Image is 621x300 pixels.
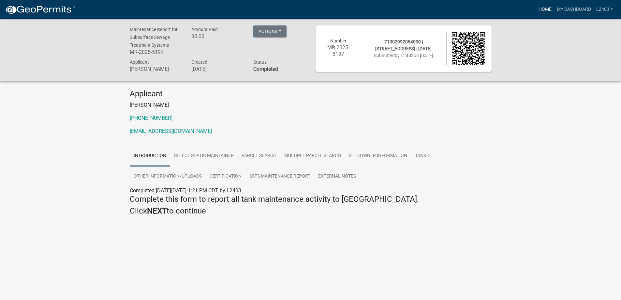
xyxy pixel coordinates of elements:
h4: Applicant [130,89,492,99]
a: Multiple Parcel Search [280,146,345,166]
span: Submitted on [DATE] [374,53,433,58]
span: Number [330,38,347,43]
h4: Click to continue [130,206,492,216]
a: Tank 1 [411,146,434,166]
span: by L2403 [395,53,414,58]
h6: [DATE] [191,66,244,72]
a: Parcel search [238,146,280,166]
a: L2403 [594,3,616,16]
a: Certification [206,166,245,187]
a: [EMAIL_ADDRESS][DOMAIN_NAME] [130,128,212,134]
h6: MR-2025-5197 [130,49,182,55]
img: QR code [452,32,485,65]
p: [PERSON_NAME] [130,101,492,109]
a: Select Septic Maintainer [170,146,238,166]
span: Status [253,59,267,65]
button: Actions [253,25,287,37]
h6: [PERSON_NAME] [130,66,182,72]
a: External Notes [314,166,360,187]
a: [PHONE_NUMBER] [130,115,172,121]
span: Amount Paid [191,27,218,32]
strong: NEXT [147,206,167,215]
span: Completed [DATE][DATE] 1:21 PM CDT by L2403 [130,187,241,194]
span: Applicant [130,59,149,65]
a: SSTS Maintenance Report [245,166,314,187]
span: 71002992054000 | [STREET_ADDRESS] | [DATE] [375,39,432,51]
span: Created [191,59,207,65]
a: Other Information/Uploads [130,166,206,187]
h6: $0.00 [191,33,244,39]
a: Site/Owner Information [345,146,411,166]
h4: Complete this form to report all tank maintenance activity to [GEOGRAPHIC_DATA]. [130,195,492,204]
a: My Dashboard [554,3,594,16]
span: Maintenance Report for Subsurface Sewage Treatment Systems [130,27,178,48]
a: Introduction [130,146,170,166]
h6: MR-2025-5197 [322,44,355,57]
a: Home [536,3,554,16]
strong: Completed [253,66,278,72]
